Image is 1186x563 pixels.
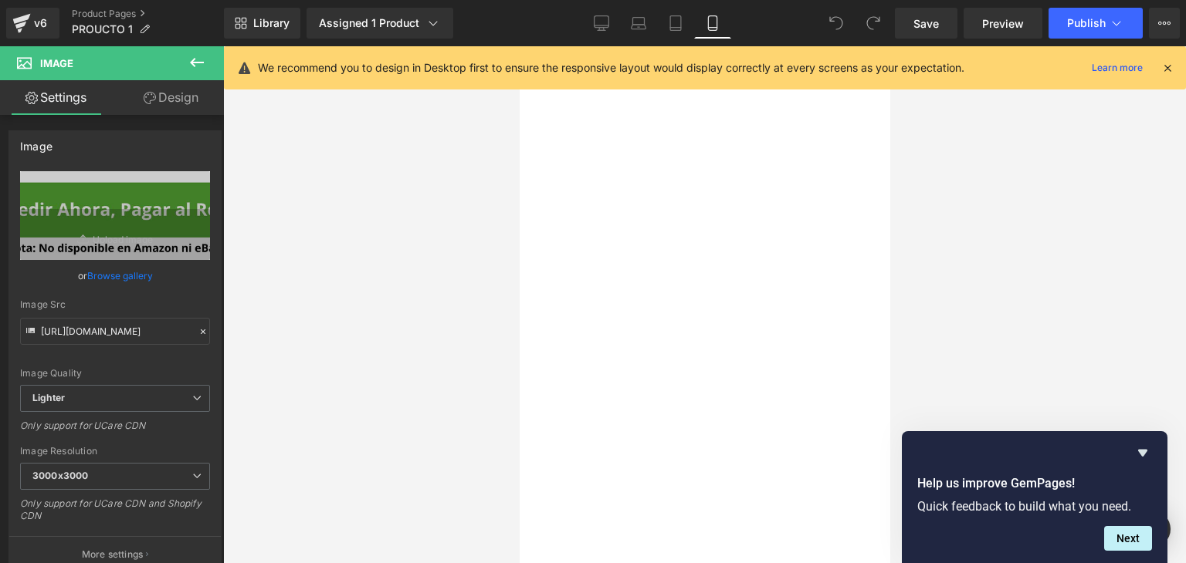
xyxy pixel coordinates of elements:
input: Link [20,318,210,345]
button: Next question [1104,526,1152,551]
span: Save [913,15,939,32]
b: 3000x3000 [32,470,88,481]
span: Preview [982,15,1024,32]
div: Image Quality [20,368,210,379]
span: Publish [1067,17,1106,29]
button: Publish [1049,8,1143,39]
a: Desktop [583,8,620,39]
div: Only support for UCare CDN [20,420,210,442]
a: Product Pages [72,8,224,20]
div: Image Resolution [20,446,210,457]
div: Image [20,131,53,153]
a: Browse gallery [87,262,153,289]
div: Only support for UCare CDN and Shopify CDN [20,497,210,532]
div: Assigned 1 Product [319,15,441,31]
span: Image [40,57,73,69]
a: Tablet [657,8,694,39]
button: Undo [821,8,852,39]
span: Library [253,16,290,30]
a: New Library [224,8,300,39]
p: Quick feedback to build what you need. [917,499,1152,514]
h2: Help us improve GemPages! [917,474,1152,493]
span: PROUCTO 1 [72,23,133,35]
a: Design [115,80,227,115]
p: More settings [82,548,144,561]
div: Image Src [20,299,210,310]
p: We recommend you to design in Desktop first to ensure the responsive layout would display correct... [258,59,964,76]
div: v6 [31,13,50,33]
a: Mobile [694,8,731,39]
div: or [20,268,210,284]
a: Preview [964,8,1042,39]
button: Redo [858,8,889,39]
a: Laptop [620,8,657,39]
button: Hide survey [1133,443,1152,462]
a: v6 [6,8,59,39]
div: Help us improve GemPages! [917,443,1152,551]
b: Lighter [32,392,65,403]
a: Learn more [1086,59,1149,77]
button: More [1149,8,1180,39]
